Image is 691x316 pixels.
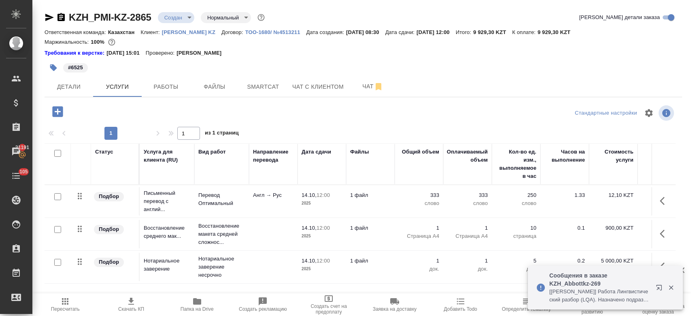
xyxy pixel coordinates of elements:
div: Часов на выполнение [544,148,585,164]
p: 5 [496,257,536,265]
span: Чат [353,81,392,92]
span: Работы [147,82,185,92]
button: Создать счет на предоплату [296,293,362,316]
a: KZH_PMI-KZ-2865 [69,12,151,23]
p: Страница А4 [447,232,488,240]
p: 14.10, [302,225,317,231]
p: 333 [399,191,439,199]
p: Итого: [456,29,473,35]
span: Пересчитать [51,306,80,312]
div: split button [573,107,639,120]
p: 14.10, [302,192,317,198]
div: Создан [201,12,251,23]
p: Дата сдачи: [385,29,417,35]
p: 1 [399,224,439,232]
button: Доп статусы указывают на важность/срочность заказа [256,12,266,23]
button: Скопировать ссылку для ЯМессенджера [45,13,54,22]
p: слово [399,199,439,207]
button: Создать рекламацию [230,293,296,316]
div: Направление перевода [253,148,293,164]
p: 0 % [642,191,682,199]
button: 0.00 KZT; [106,37,117,47]
button: Показать кнопки [655,257,674,276]
button: Скачать КП [98,293,164,316]
p: Восстановление макета средней сложнос... [198,222,245,246]
span: Посмотреть информацию [659,105,676,121]
p: Проверено: [146,49,177,57]
p: 1 [399,257,439,265]
p: 1 [447,257,488,265]
td: 0.1 [540,220,589,248]
span: 105 [15,168,33,176]
div: Услуга для клиента (RU) [144,148,190,164]
p: 0 % [642,224,682,232]
p: 2025 [302,232,342,240]
span: Добавить Todo [444,306,477,312]
p: Подбор [99,192,119,201]
span: Папка на Drive [181,306,214,312]
span: [PERSON_NAME] детали заказа [579,13,660,21]
span: 21191 [11,143,34,152]
p: 333 [447,191,488,199]
button: Показать кнопки [655,224,674,243]
span: Определить тематику [502,306,551,312]
span: Детали [49,82,88,92]
p: [DATE] 08:30 [346,29,385,35]
span: Чат с клиентом [292,82,344,92]
p: 2025 [302,265,342,273]
p: ТОО-1680/ №4513211 [245,29,306,35]
p: Перевод Оптимальный [198,191,245,207]
p: Нотариальное заверение несрочно [198,255,245,279]
p: Клиент: [140,29,162,35]
button: Открыть в новой вкладке [651,280,670,299]
p: Англ → Рус [253,191,293,199]
p: [DATE] 12:00 [417,29,456,35]
p: 12:00 [317,225,330,231]
td: 0.2 [540,253,589,281]
button: Пересчитать [32,293,98,316]
p: 14.10, [302,258,317,264]
button: Скопировать ссылку [56,13,66,22]
p: Сообщения в заказе KZH_Abbottkz-269 [549,271,651,288]
span: Заявка на доставку [373,306,417,312]
a: Требования к верстке: [45,49,106,57]
p: Казахстан [108,29,141,35]
p: Ответственная команда: [45,29,108,35]
p: Маржинальность: [45,39,91,45]
p: 1 [447,224,488,232]
div: Кол-во ед. изм., выполняемое в час [496,148,536,180]
p: Страница А4 [399,232,439,240]
p: 9 929,30 KZT [473,29,512,35]
p: К оплате: [512,29,538,35]
div: Дата сдачи [302,148,331,156]
button: Создан [162,14,185,21]
p: 9 929,30 KZT [538,29,576,35]
button: Добавить тэг [45,59,62,77]
td: 1.33 [540,187,589,216]
div: Скидка / наценка [642,148,682,164]
p: 5 000,00 KZT [593,257,634,265]
button: Определить тематику [493,293,559,316]
p: 12:00 [317,192,330,198]
p: 2025 [302,199,342,207]
button: Нормальный [205,14,241,21]
a: 105 [2,166,30,186]
div: Файлы [350,148,369,156]
span: Файлы [195,82,234,92]
p: 12,10 KZT [593,191,634,199]
span: Smartcat [244,82,283,92]
div: Создан [158,12,194,23]
p: 900,00 KZT [593,224,634,232]
p: #6525 [68,64,83,72]
button: Добавить услугу [47,103,69,120]
span: Настроить таблицу [639,103,659,123]
p: Подбор [99,258,119,266]
p: 0 % [642,257,682,265]
span: Услуги [98,82,137,92]
button: Заявка на доставку [362,293,428,316]
p: Письменный перевод с англий... [144,189,190,214]
p: Нотариальное заверение [144,257,190,273]
a: ТОО-1680/ №4513211 [245,28,306,35]
button: Закрыть [663,284,679,291]
div: Вид работ [198,148,226,156]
